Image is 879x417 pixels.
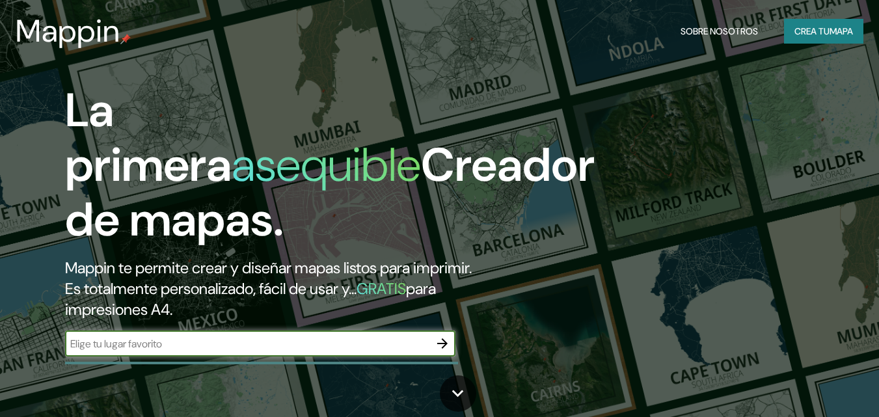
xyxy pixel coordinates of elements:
[794,25,830,37] font: Crea tu
[65,258,472,278] font: Mappin te permite crear y diseñar mapas listos para imprimir.
[784,19,863,44] button: Crea tumapa
[65,278,357,299] font: Es totalmente personalizado, fácil de usar y...
[65,80,232,195] font: La primera
[675,19,763,44] button: Sobre nosotros
[830,25,853,37] font: mapa
[232,135,421,195] font: asequible
[681,25,758,37] font: Sobre nosotros
[65,278,436,319] font: para impresiones A4.
[357,278,406,299] font: GRATIS
[16,10,120,51] font: Mappin
[120,34,131,44] img: pin de mapeo
[65,135,595,250] font: Creador de mapas.
[65,336,429,351] input: Elige tu lugar favorito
